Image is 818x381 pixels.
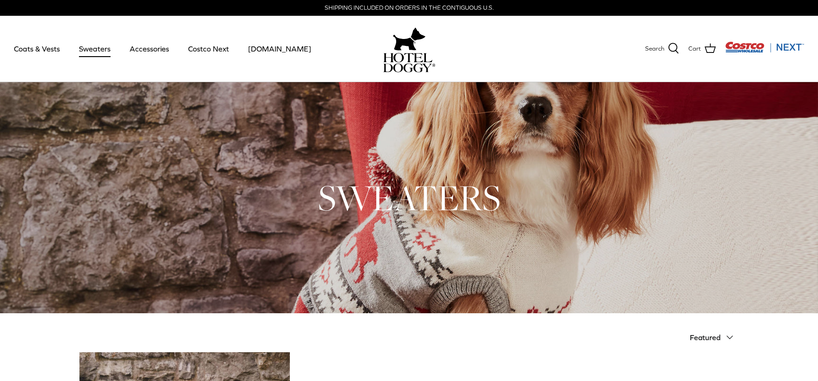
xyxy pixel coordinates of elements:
a: [DOMAIN_NAME] [240,33,320,65]
a: Search [645,43,679,55]
img: Costco Next [725,41,804,53]
a: Sweaters [71,33,119,65]
button: Featured [690,327,739,348]
h1: SWEATERS [79,175,739,220]
a: Cart [688,43,716,55]
a: Costco Next [180,33,237,65]
a: Accessories [121,33,177,65]
img: hoteldoggycom [383,53,435,72]
a: hoteldoggy.com hoteldoggycom [383,25,435,72]
span: Cart [688,44,701,54]
span: Featured [690,333,720,342]
img: hoteldoggy.com [393,25,425,53]
a: Visit Costco Next [725,47,804,54]
span: Search [645,44,664,54]
a: Coats & Vests [6,33,68,65]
